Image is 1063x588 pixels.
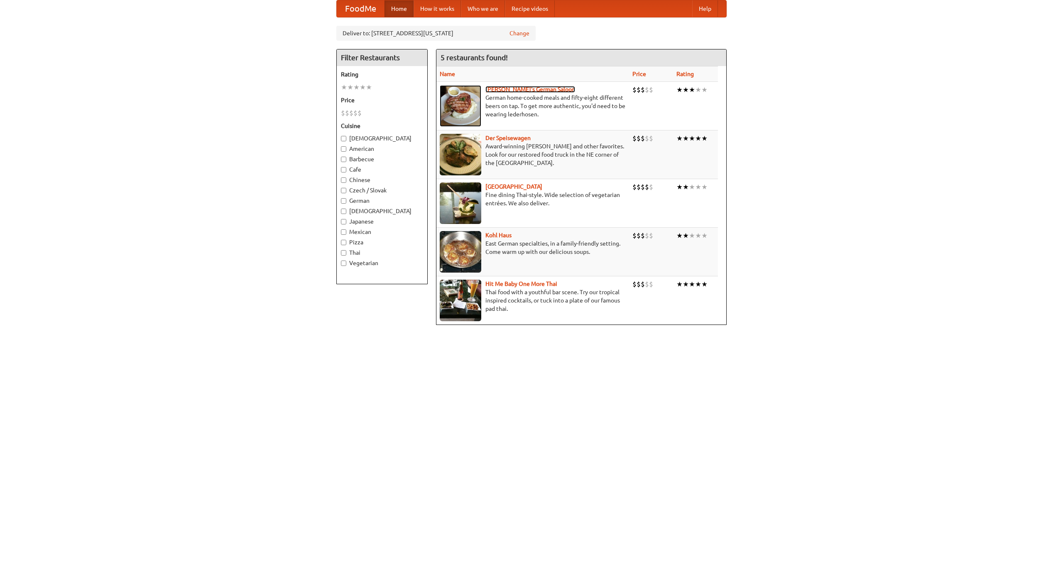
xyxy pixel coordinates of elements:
li: $ [632,85,637,94]
li: $ [341,108,345,118]
li: ★ [676,182,683,192]
img: kohlhaus.jpg [440,231,481,273]
label: Pizza [341,238,423,246]
a: Rating [676,71,694,77]
li: ★ [701,85,708,94]
p: Award-winning [PERSON_NAME] and other favorites. Look for our restored food truck in the NE corne... [440,142,626,167]
li: ★ [676,280,683,289]
li: $ [641,231,645,240]
li: ★ [683,182,689,192]
li: $ [345,108,349,118]
input: Mexican [341,229,346,235]
li: ★ [347,83,353,92]
label: German [341,197,423,205]
li: ★ [695,231,701,240]
li: ★ [683,280,689,289]
li: $ [349,108,353,118]
input: Japanese [341,219,346,224]
a: Kohl Haus [485,232,512,239]
input: Czech / Slovak [341,188,346,193]
input: [DEMOGRAPHIC_DATA] [341,136,346,141]
label: Chinese [341,176,423,184]
li: ★ [366,83,372,92]
li: $ [358,108,362,118]
a: Price [632,71,646,77]
li: ★ [701,134,708,143]
li: ★ [676,85,683,94]
a: Change [509,29,529,37]
li: $ [649,280,653,289]
label: Cafe [341,165,423,174]
li: $ [645,85,649,94]
li: ★ [683,85,689,94]
li: ★ [353,83,360,92]
a: Der Speisewagen [485,135,531,141]
li: $ [637,134,641,143]
p: Thai food with a youthful bar scene. Try our tropical inspired cocktails, or tuck into a plate of... [440,288,626,313]
input: Thai [341,250,346,256]
li: ★ [689,85,695,94]
li: $ [645,182,649,192]
h5: Cuisine [341,122,423,130]
li: $ [632,134,637,143]
li: ★ [701,231,708,240]
h5: Price [341,96,423,104]
li: ★ [689,182,695,192]
a: Name [440,71,455,77]
a: Help [692,0,718,17]
input: [DEMOGRAPHIC_DATA] [341,209,346,214]
img: esthers.jpg [440,85,481,127]
label: Barbecue [341,155,423,163]
li: $ [641,182,645,192]
a: How it works [414,0,461,17]
img: speisewagen.jpg [440,134,481,175]
li: ★ [683,134,689,143]
h4: Filter Restaurants [337,49,427,66]
input: Pizza [341,240,346,245]
li: $ [649,182,653,192]
a: Who we are [461,0,505,17]
li: $ [645,280,649,289]
label: [DEMOGRAPHIC_DATA] [341,134,423,143]
li: ★ [689,134,695,143]
ng-pluralize: 5 restaurants found! [441,54,508,62]
input: Chinese [341,177,346,183]
a: Recipe videos [505,0,555,17]
li: ★ [701,280,708,289]
li: $ [632,182,637,192]
li: ★ [695,134,701,143]
label: Vegetarian [341,259,423,267]
li: $ [641,85,645,94]
label: Japanese [341,217,423,226]
li: ★ [695,280,701,289]
a: [GEOGRAPHIC_DATA] [485,183,542,190]
li: $ [641,280,645,289]
li: ★ [676,134,683,143]
p: East German specialties, in a family-friendly setting. Come warm up with our delicious soups. [440,239,626,256]
li: ★ [695,182,701,192]
input: Cafe [341,167,346,172]
li: ★ [695,85,701,94]
li: $ [649,85,653,94]
input: Vegetarian [341,261,346,266]
label: Thai [341,248,423,257]
h5: Rating [341,70,423,79]
div: Deliver to: [STREET_ADDRESS][US_STATE] [336,26,536,41]
li: ★ [689,280,695,289]
p: German home-cooked meals and fifty-eight different beers on tap. To get more authentic, you'd nee... [440,93,626,118]
a: Hit Me Baby One More Thai [485,280,557,287]
label: Mexican [341,228,423,236]
li: $ [645,134,649,143]
li: $ [645,231,649,240]
li: $ [632,231,637,240]
label: [DEMOGRAPHIC_DATA] [341,207,423,215]
li: $ [649,231,653,240]
li: $ [637,231,641,240]
a: [PERSON_NAME]'s German Saloon [485,86,575,93]
a: Home [385,0,414,17]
